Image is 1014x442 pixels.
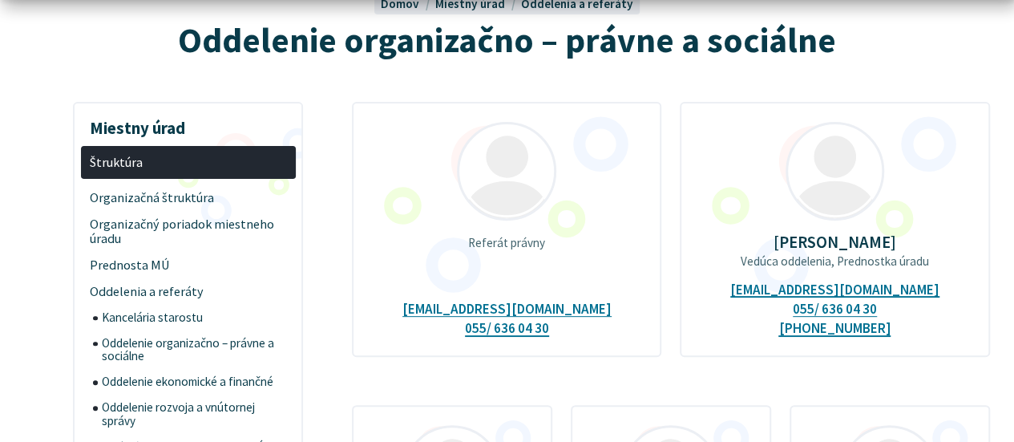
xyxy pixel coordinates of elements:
[81,252,296,278] a: Prednosta MÚ
[102,370,286,395] span: Oddelenie ekonomické a finančné
[93,395,296,434] a: Oddelenie rozvoja a vnútornej správy
[81,185,296,211] a: Organizačná štruktúra
[81,211,296,252] a: Organizačný poriadok miestneho úradu
[402,301,612,318] a: [EMAIL_ADDRESS][DOMAIN_NAME]
[90,278,286,305] span: Oddelenia a referáty
[81,107,296,140] h3: Miestny úrad
[90,149,286,176] span: Štruktúra
[378,236,636,250] p: Referát právny
[102,305,286,330] span: Kancelária starostu
[93,330,296,370] a: Oddelenie organizačno – právne a sociálne
[102,330,286,370] span: Oddelenie organizačno – právne a sociálne
[93,305,296,330] a: Kancelária starostu
[778,320,891,337] a: [PHONE_NUMBER]
[90,252,286,278] span: Prednosta MÚ
[90,211,286,252] span: Organizačný poriadok miestneho úradu
[706,254,964,269] p: Vedúca oddelenia, Prednostka úradu
[178,18,836,62] span: Oddelenie organizačno – právne a sociálne
[81,278,296,305] a: Oddelenia a referáty
[730,282,939,298] a: [EMAIL_ADDRESS][DOMAIN_NAME]
[793,301,877,318] a: 055/ 636 04 30
[81,146,296,179] a: Štruktúra
[93,370,296,395] a: Oddelenie ekonomické a finančné
[706,233,964,251] p: [PERSON_NAME]
[102,395,286,434] span: Oddelenie rozvoja a vnútornej správy
[90,185,286,211] span: Organizačná štruktúra
[465,320,549,337] a: 055/ 636 04 30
